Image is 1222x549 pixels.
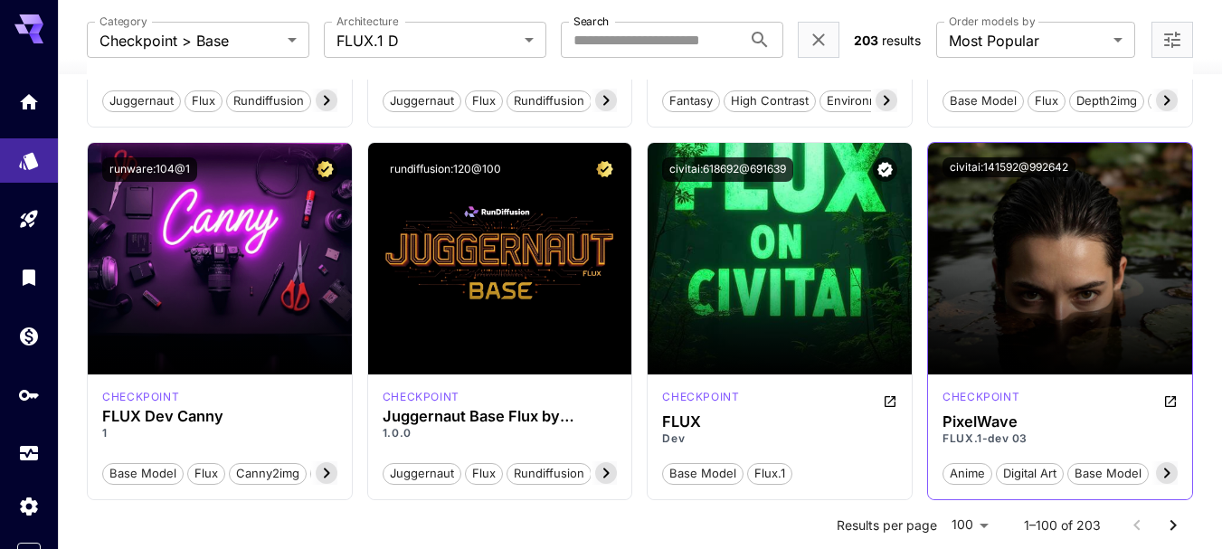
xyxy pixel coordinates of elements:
[943,389,1019,405] p: checkpoint
[943,431,1178,447] p: FLUX.1-dev 03
[944,512,995,538] div: 100
[18,325,40,347] div: Wallet
[808,29,829,52] button: Clear filters (2)
[18,442,40,465] div: Usage
[227,92,310,110] span: rundiffusion
[1155,507,1191,544] button: Go to next page
[883,389,897,411] button: Open in CivitAI
[383,408,618,425] h3: Juggernaut Base Flux by RunDiffusion
[384,465,460,483] span: juggernaut
[383,157,508,182] button: rundiffusion:120@100
[882,33,921,48] span: results
[507,461,592,485] button: rundiffusion
[465,89,503,112] button: flux
[854,33,878,48] span: 203
[102,157,197,182] button: runware:104@1
[662,389,739,405] p: checkpoint
[226,89,311,112] button: rundiffusion
[747,461,792,485] button: flux.1
[383,389,459,405] p: checkpoint
[185,92,222,110] span: flux
[662,413,897,431] h3: FLUX
[102,461,184,485] button: Base model
[662,461,744,485] button: base model
[1028,92,1065,110] span: Flux
[383,389,459,405] div: FLUX.1 D
[384,92,460,110] span: juggernaut
[819,89,905,112] button: Environment
[943,89,1024,112] button: Base model
[383,89,461,112] button: juggernaut
[662,157,793,182] button: civitai:618692@691639
[1161,29,1183,52] button: Open more filters
[229,461,307,485] button: canny2img
[663,465,743,483] span: base model
[873,157,897,182] button: Verified working
[18,144,40,166] div: Models
[748,465,791,483] span: flux.1
[185,89,223,112] button: flux
[837,516,937,535] p: Results per page
[1148,89,1222,112] button: controlnet
[949,30,1106,52] span: Most Popular
[943,461,992,485] button: anime
[102,89,181,112] button: juggernaut
[1069,89,1144,112] button: depth2img
[943,413,1178,431] h3: PixelWave
[943,92,1023,110] span: Base model
[313,157,337,182] button: Certified Model – Vetted for best performance and includes a commercial license.
[1070,92,1143,110] span: depth2img
[99,30,280,52] span: Checkpoint > Base
[949,14,1035,29] label: Order models by
[466,92,502,110] span: flux
[466,465,502,483] span: flux
[102,389,179,405] p: checkpoint
[943,157,1075,177] button: civitai:141592@992642
[102,389,179,405] div: FLUX.1 D
[187,461,225,485] button: Flux
[1068,465,1148,483] span: base model
[820,92,904,110] span: Environment
[507,92,591,110] span: rundiffusion
[573,14,609,29] label: Search
[662,389,739,411] div: FLUX.1 D
[1028,89,1066,112] button: Flux
[188,465,224,483] span: Flux
[507,89,592,112] button: rundiffusion
[662,431,897,447] p: Dev
[102,425,337,441] p: 1
[1067,461,1149,485] button: base model
[18,495,40,517] div: Settings
[230,465,306,483] span: canny2img
[724,89,816,112] button: High Contrast
[18,90,40,113] div: Home
[943,389,1019,411] div: FLUX.1 D
[1024,516,1101,535] p: 1–100 of 203
[943,465,991,483] span: anime
[592,157,617,182] button: Certified Model – Vetted for best performance and includes a commercial license.
[103,92,180,110] span: juggernaut
[507,465,591,483] span: rundiffusion
[18,208,40,231] div: Playground
[383,425,618,441] p: 1.0.0
[336,14,398,29] label: Architecture
[662,89,720,112] button: Fantasy
[997,465,1063,483] span: digital art
[663,92,719,110] span: Fantasy
[1163,389,1178,411] button: Open in CivitAI
[102,408,337,425] h3: FLUX Dev Canny
[336,30,517,52] span: FLUX.1 D
[18,266,40,289] div: Library
[465,461,503,485] button: flux
[103,465,183,483] span: Base model
[383,461,461,485] button: juggernaut
[725,92,815,110] span: High Contrast
[1149,92,1221,110] span: controlnet
[18,383,40,406] div: API Keys
[99,14,147,29] label: Category
[996,461,1064,485] button: digital art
